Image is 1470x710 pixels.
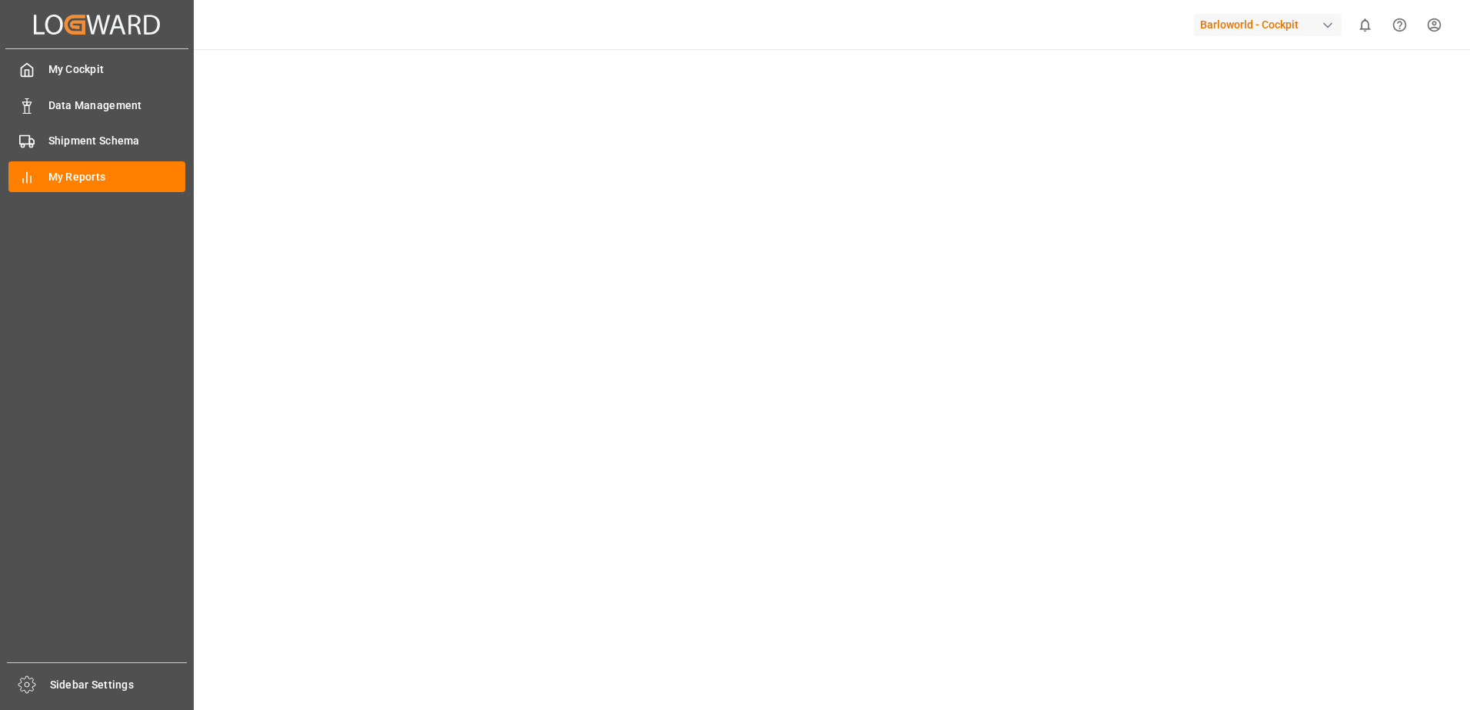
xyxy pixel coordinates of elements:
button: show 0 new notifications [1348,8,1382,42]
a: My Reports [8,161,185,191]
span: My Cockpit [48,61,186,78]
span: Shipment Schema [48,133,186,149]
button: Help Center [1382,8,1417,42]
span: Sidebar Settings [50,677,188,693]
span: My Reports [48,169,186,185]
button: Barloworld - Cockpit [1194,10,1348,39]
a: Data Management [8,90,185,120]
a: Shipment Schema [8,126,185,156]
a: My Cockpit [8,55,185,85]
div: Barloworld - Cockpit [1194,14,1342,36]
span: Data Management [48,98,186,114]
